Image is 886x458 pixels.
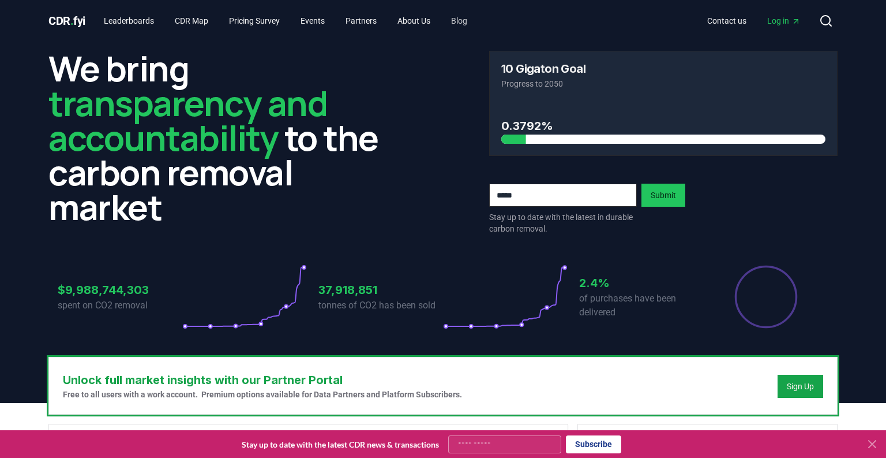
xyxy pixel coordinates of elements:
[698,10,756,31] a: Contact us
[778,375,823,398] button: Sign Up
[489,211,637,234] p: Stay up to date with the latest in durable carbon removal.
[318,299,443,312] p: tonnes of CO2 has been sold
[95,10,163,31] a: Leaderboards
[63,389,462,400] p: Free to all users with a work account. Premium options available for Data Partners and Platform S...
[95,10,476,31] nav: Main
[48,79,327,161] span: transparency and accountability
[48,14,85,28] span: CDR fyi
[579,274,704,292] h3: 2.4%
[336,10,386,31] a: Partners
[501,63,585,75] h3: 10 Gigaton Goal
[220,10,289,31] a: Pricing Survey
[63,371,462,389] h3: Unlock full market insights with our Partner Portal
[70,14,74,28] span: .
[166,10,217,31] a: CDR Map
[698,10,810,31] nav: Main
[758,10,810,31] a: Log in
[501,78,825,90] p: Progress to 2050
[48,51,397,224] h2: We bring to the carbon removal market
[48,13,85,29] a: CDR.fyi
[579,292,704,319] p: of purchases have been delivered
[442,10,476,31] a: Blog
[734,265,798,329] div: Percentage of sales delivered
[767,15,801,27] span: Log in
[58,299,182,312] p: spent on CO2 removal
[501,117,825,135] h3: 0.3792%
[291,10,334,31] a: Events
[787,381,814,392] a: Sign Up
[388,10,440,31] a: About Us
[318,281,443,299] h3: 37,918,851
[641,184,685,207] button: Submit
[58,281,182,299] h3: $9,988,744,303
